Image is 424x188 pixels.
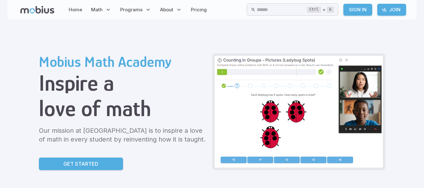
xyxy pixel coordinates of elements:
kbd: k [327,7,334,13]
h1: love of math [39,96,207,121]
a: Get Started [39,158,123,170]
span: Programs [120,6,142,13]
img: Grade 2 Class [215,56,383,168]
p: Our mission at [GEOGRAPHIC_DATA] is to inspire a love of math in every student by reinventing how... [39,126,207,144]
div: + [307,6,334,13]
span: Math [91,6,103,13]
a: Join [377,4,406,16]
h1: Inspire a [39,70,207,96]
kbd: Ctrl [307,7,321,13]
a: Pricing [189,3,209,17]
p: Get Started [63,160,98,168]
span: About [160,6,173,13]
a: Sign In [343,4,372,16]
h2: Mobius Math Academy [39,53,207,70]
a: Home [67,3,84,17]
